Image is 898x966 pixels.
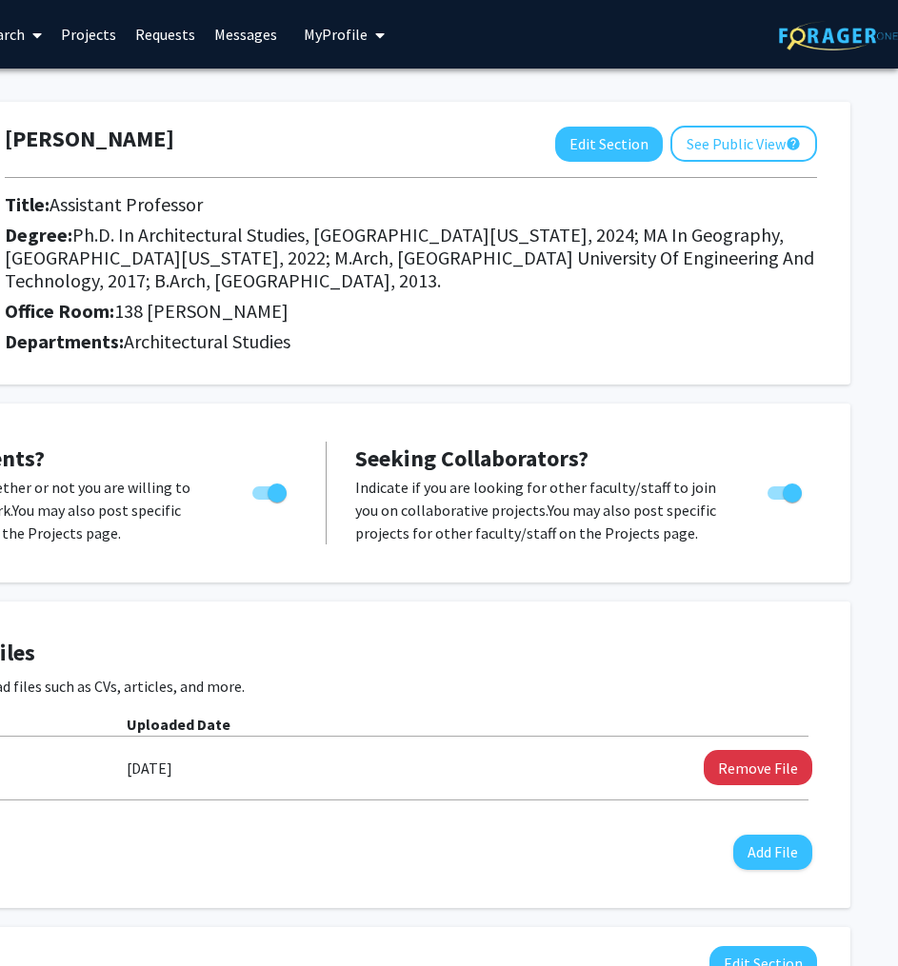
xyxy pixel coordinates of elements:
[304,25,368,44] span: My Profile
[51,1,126,68] a: Projects
[5,223,814,292] span: Ph.D. In Architectural Studies, [GEOGRAPHIC_DATA][US_STATE], 2024; MA In Geography, [GEOGRAPHIC_D...
[245,476,297,504] div: Toggle
[5,300,817,323] h2: Office Room:
[555,127,663,162] button: Edit Section
[5,193,817,216] h2: Title:
[670,126,817,162] button: See Public View
[50,192,203,216] span: Assistant Professor
[124,329,290,353] span: Architectural Studies
[5,126,174,153] h1: [PERSON_NAME]
[205,1,287,68] a: Messages
[786,132,801,155] mat-icon: help
[5,224,817,292] h2: Degree:
[127,715,230,734] b: Uploaded Date
[733,835,812,870] button: Add File
[127,752,172,784] label: [DATE]
[704,750,812,785] button: Remove CV File
[355,444,589,473] span: Seeking Collaborators?
[114,299,289,323] span: 138 [PERSON_NAME]
[760,476,812,504] div: Toggle
[14,880,81,952] iframe: Chat
[126,1,205,68] a: Requests
[355,476,731,544] p: Indicate if you are looking for other faculty/staff to join you on collaborative projects. You ma...
[779,21,898,50] img: ForagerOne Logo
